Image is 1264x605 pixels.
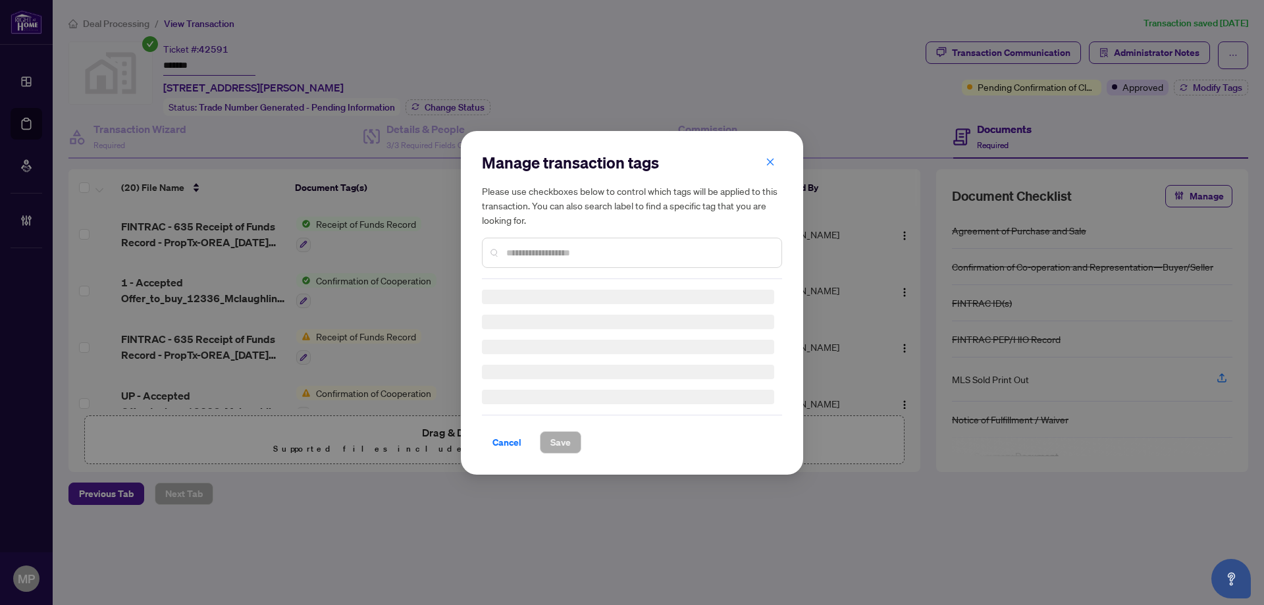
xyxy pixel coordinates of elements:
span: close [766,157,775,166]
button: Save [540,431,581,454]
span: Cancel [492,432,521,453]
button: Open asap [1211,559,1251,598]
h2: Manage transaction tags [482,152,782,173]
h5: Please use checkboxes below to control which tags will be applied to this transaction. You can al... [482,184,782,227]
button: Cancel [482,431,532,454]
